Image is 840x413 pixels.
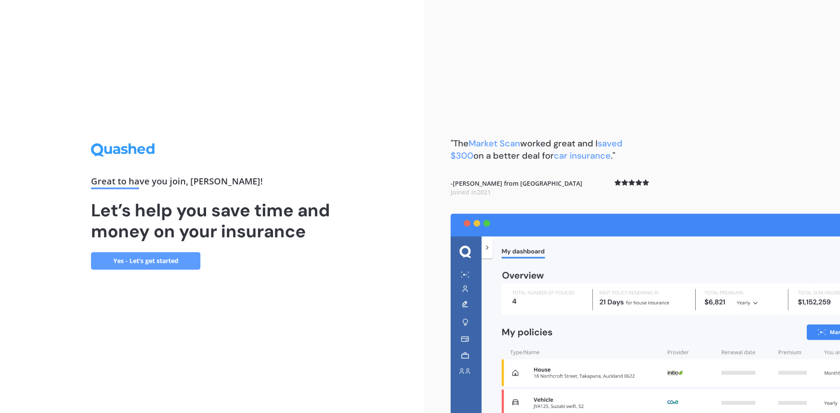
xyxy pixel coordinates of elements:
[91,200,333,242] h1: Let’s help you save time and money on your insurance
[469,138,520,149] span: Market Scan
[451,138,623,161] span: saved $300
[554,150,611,161] span: car insurance
[451,188,491,196] span: Joined in 2021
[451,179,582,196] b: - [PERSON_NAME] from [GEOGRAPHIC_DATA]
[451,214,840,413] img: dashboard.webp
[451,138,623,161] b: "The worked great and I on a better deal for ."
[91,252,200,270] a: Yes - Let’s get started
[91,177,333,189] div: Great to have you join , [PERSON_NAME] !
